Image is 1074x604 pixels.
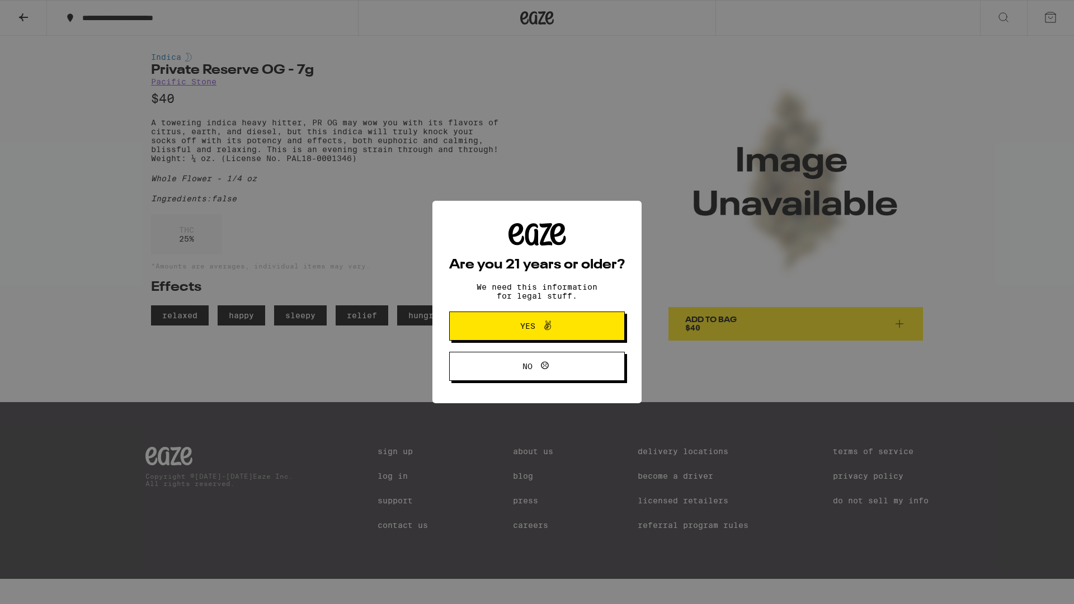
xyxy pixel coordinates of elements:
button: Yes [449,312,625,341]
h2: Are you 21 years or older? [449,258,625,272]
span: No [522,362,533,370]
span: Yes [520,322,535,330]
iframe: Opens a widget where you can find more information [1004,570,1063,598]
button: No [449,352,625,381]
p: We need this information for legal stuff. [467,282,607,300]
